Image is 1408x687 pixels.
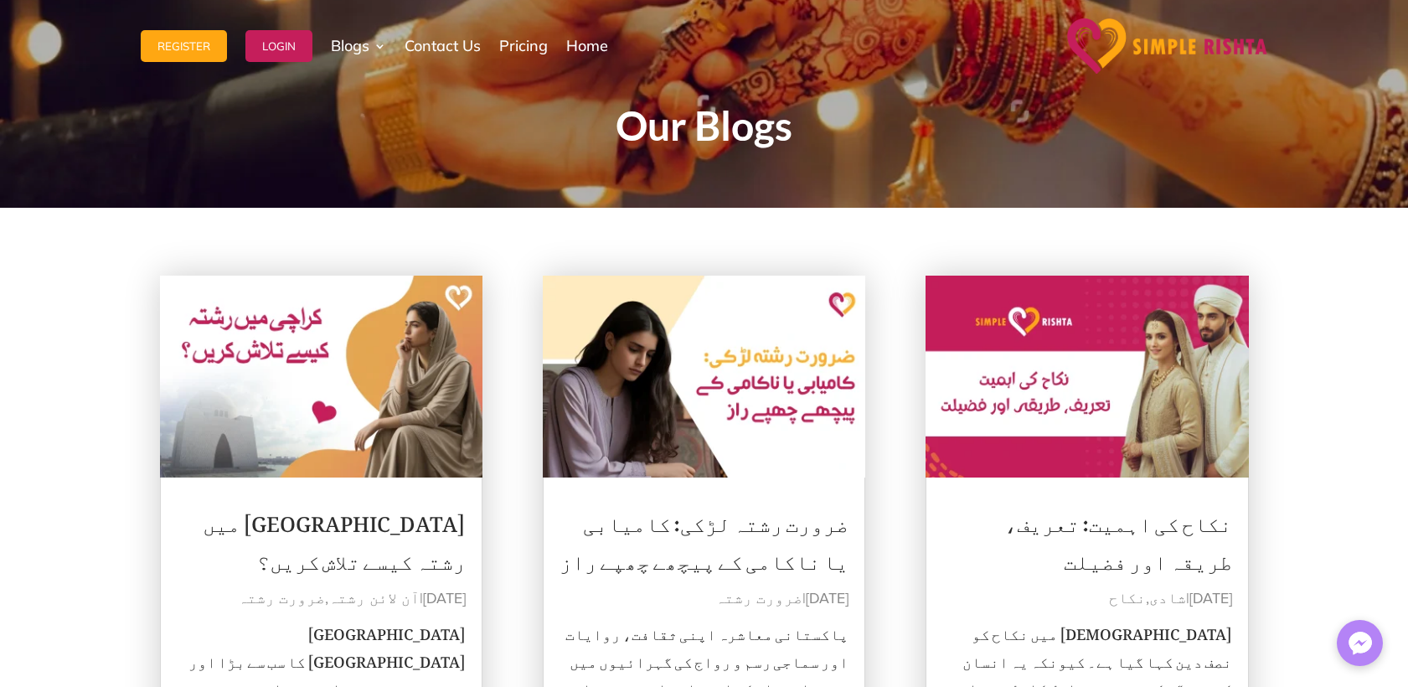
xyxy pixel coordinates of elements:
[560,586,849,612] p: |
[245,30,312,62] button: Login
[499,4,548,88] a: Pricing
[328,591,420,607] a: آن لائن رشتہ
[566,4,608,88] a: Home
[1004,492,1232,582] a: نکاح کی اہمیت: تعریف، طریقہ اور فضیلت
[942,586,1232,612] p: | ,
[252,106,1157,154] h1: Our Blogs
[715,591,802,607] a: ضرورت رشتہ
[543,276,866,478] img: ضرورت رشتہ لڑکی: کامیابی یا ناکامی کے پیچھے چھپے راز
[1149,591,1186,607] a: شادی
[423,591,466,607] span: [DATE]
[926,276,1249,478] img: نکاح کی اہمیت: تعریف، طریقہ اور فضیلت
[203,492,466,582] a: [GEOGRAPHIC_DATA] میں رشتہ کیسے تلاش کریں؟
[331,4,386,88] a: Blogs
[560,492,848,582] a: ضرورت رشتہ لڑکی: کامیابی یا ناکامی کے پیچھے چھپے راز
[245,4,312,88] a: Login
[141,4,227,88] a: Register
[238,591,325,607] a: ضرورت رشتہ
[1344,627,1377,660] img: Messenger
[160,276,483,478] img: کراچی میں رشتہ کیسے تلاش کریں؟
[177,586,467,612] p: | ,
[1189,591,1232,607] span: [DATE]
[806,591,848,607] span: [DATE]
[405,4,481,88] a: Contact Us
[1109,591,1146,607] a: نکاح
[141,30,227,62] button: Register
